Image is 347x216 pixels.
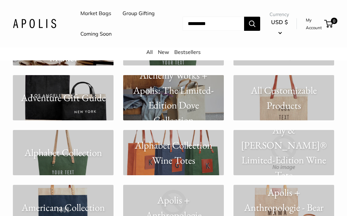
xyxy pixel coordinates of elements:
p: Alchemy Works + Apolis: The Limited-Edition Dove Collection [123,68,224,127]
a: My Account [306,16,322,32]
button: Search [244,17,260,31]
input: Search... [183,17,244,31]
a: Alphabet Collection Wine Totes [123,130,224,175]
a: Bestsellers [174,49,201,55]
a: Adventure Gift Guide [13,75,114,120]
span: USD $ [271,19,288,25]
button: USD $ [269,17,289,38]
span: Currency [269,10,289,19]
a: New [158,49,169,55]
a: Aly & [PERSON_NAME]® Limited-Edition Wine Tote [233,130,334,175]
p: Aly & [PERSON_NAME]® Limited-Edition Wine Tote [233,123,334,182]
p: Alphabet Collection [13,145,114,160]
a: Alphabet Collection [13,130,114,175]
span: 0 [331,18,337,24]
p: Alphabet Collection Wine Totes [123,138,224,168]
a: 0 [325,20,333,28]
a: Alchemy Works + Apolis: The Limited-Edition Dove Collection [123,75,224,120]
img: Apolis [13,19,56,28]
a: Coming Soon [80,29,112,39]
a: All Customizable Products [233,75,334,120]
p: All Customizable Products [233,83,334,113]
a: Market Bags [80,9,111,18]
a: Group Gifting [123,9,155,18]
a: All [146,49,153,55]
p: Adventure Gift Guide [13,90,114,105]
p: Americana Collection [13,200,114,215]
